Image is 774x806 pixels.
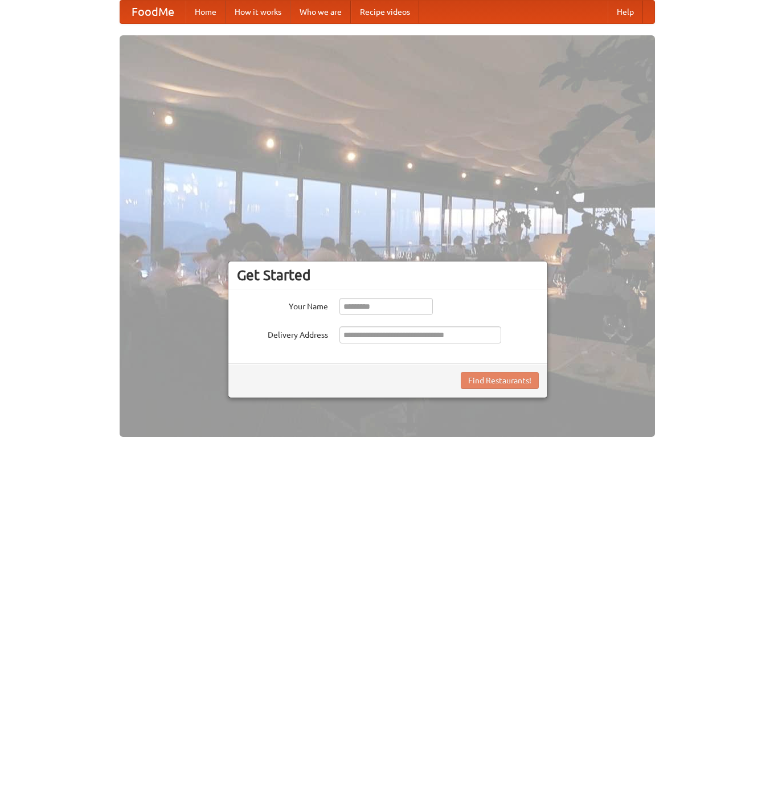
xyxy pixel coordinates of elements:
[186,1,226,23] a: Home
[120,1,186,23] a: FoodMe
[351,1,419,23] a: Recipe videos
[461,372,539,389] button: Find Restaurants!
[226,1,290,23] a: How it works
[237,267,539,284] h3: Get Started
[237,326,328,341] label: Delivery Address
[237,298,328,312] label: Your Name
[608,1,643,23] a: Help
[290,1,351,23] a: Who we are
